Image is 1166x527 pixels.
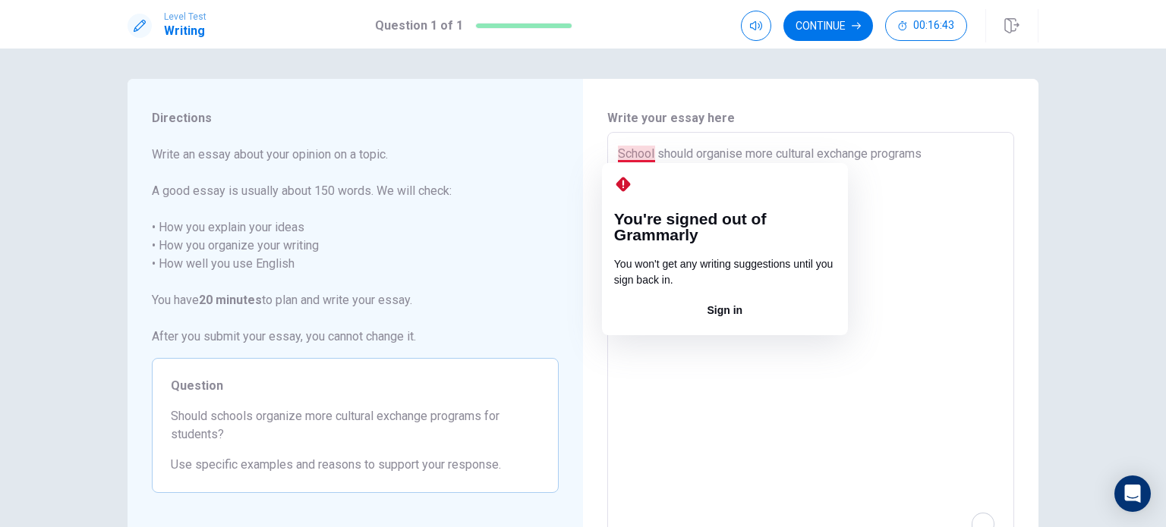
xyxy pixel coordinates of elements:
[152,109,559,127] span: Directions
[885,11,967,41] button: 00:16:43
[171,407,540,444] span: Should schools organize more cultural exchange programs for students?
[913,20,954,32] span: 00:16:43
[171,377,540,395] span: Question
[164,11,206,22] span: Level Test
[152,146,559,346] span: Write an essay about your opinion on a topic. A good essay is usually about 150 words. We will ch...
[783,11,873,41] button: Continue
[1114,475,1151,512] div: Open Intercom Messenger
[199,293,262,307] strong: 20 minutes
[607,109,1014,127] h6: Write your essay here
[375,17,463,35] h1: Question 1 of 1
[164,22,206,40] h1: Writing
[171,456,540,474] span: Use specific examples and reasons to support your response.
